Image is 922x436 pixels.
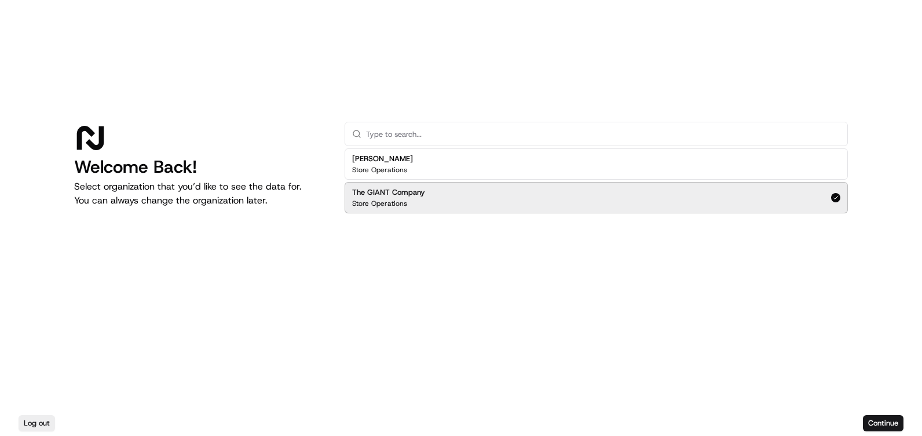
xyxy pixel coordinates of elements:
button: Log out [19,415,55,431]
h2: The GIANT Company [352,187,425,198]
h1: Welcome Back! [74,157,326,177]
div: Suggestions [345,146,848,216]
p: Store Operations [352,199,407,208]
p: Select organization that you’d like to see the data for. You can always change the organization l... [74,180,326,208]
p: Store Operations [352,165,407,175]
input: Type to search... [366,122,840,146]
button: Continue [863,415,903,431]
h2: [PERSON_NAME] [352,154,413,164]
